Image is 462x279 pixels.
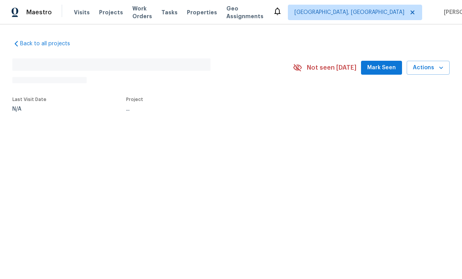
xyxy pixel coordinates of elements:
span: Work Orders [132,5,152,20]
span: Actions [413,63,443,73]
span: [GEOGRAPHIC_DATA], [GEOGRAPHIC_DATA] [294,9,404,16]
span: Maestro [26,9,52,16]
span: Geo Assignments [226,5,264,20]
span: Project [126,97,143,102]
span: Not seen [DATE] [307,64,356,72]
span: Properties [187,9,217,16]
div: ... [126,106,275,112]
span: Tasks [161,10,178,15]
span: Projects [99,9,123,16]
button: Mark Seen [361,61,402,75]
button: Actions [407,61,450,75]
span: Last Visit Date [12,97,46,102]
div: N/A [12,106,46,112]
a: Back to all projects [12,40,87,48]
span: Mark Seen [367,63,396,73]
span: Visits [74,9,90,16]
